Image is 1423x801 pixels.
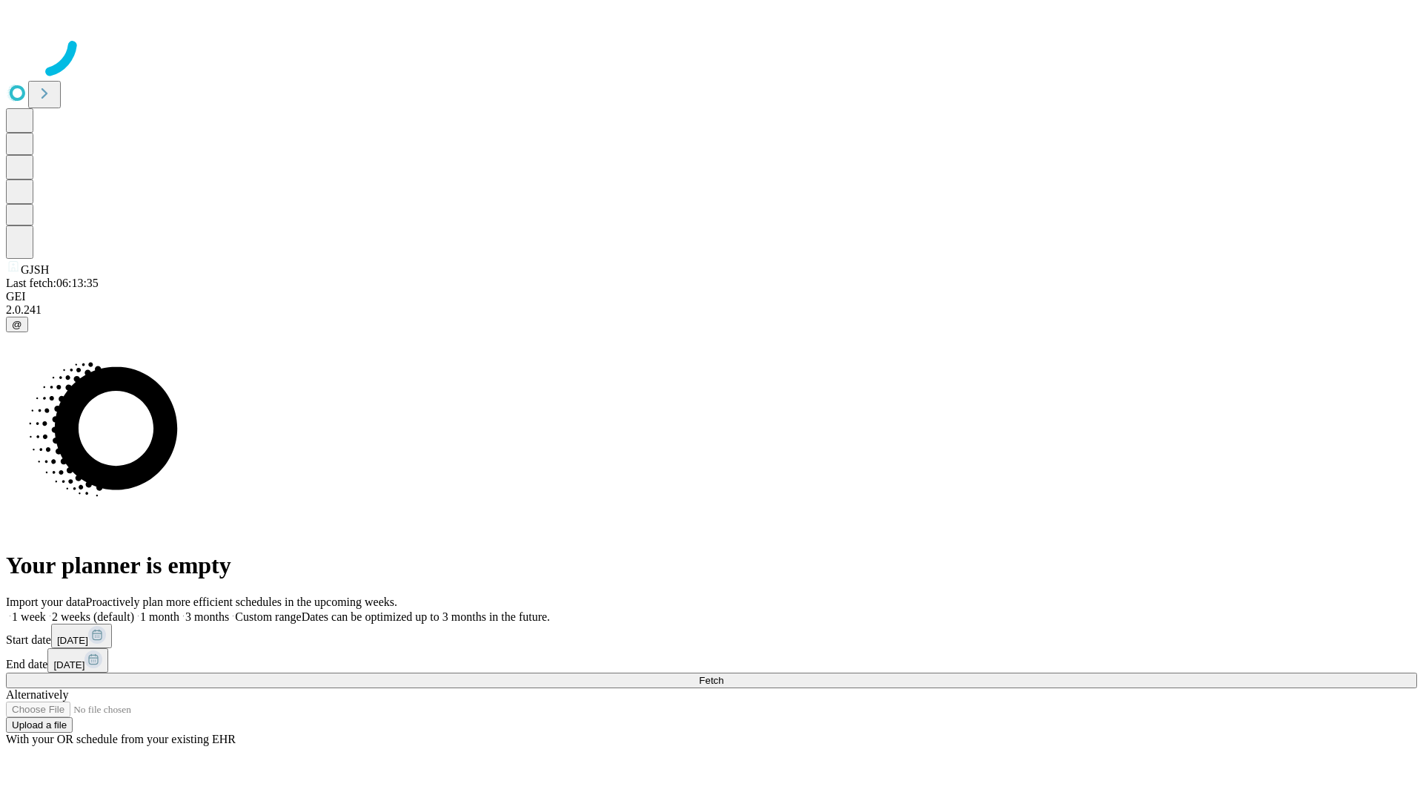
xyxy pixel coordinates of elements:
[52,610,134,623] span: 2 weeks (default)
[86,596,397,608] span: Proactively plan more efficient schedules in the upcoming weeks.
[6,688,68,701] span: Alternatively
[699,675,723,686] span: Fetch
[6,290,1417,303] div: GEI
[6,648,1417,673] div: End date
[6,277,99,289] span: Last fetch: 06:13:35
[6,673,1417,688] button: Fetch
[140,610,179,623] span: 1 month
[6,733,236,745] span: With your OR schedule from your existing EHR
[235,610,301,623] span: Custom range
[51,624,112,648] button: [DATE]
[6,717,73,733] button: Upload a file
[6,303,1417,317] div: 2.0.241
[12,610,46,623] span: 1 week
[6,317,28,332] button: @
[6,624,1417,648] div: Start date
[302,610,550,623] span: Dates can be optimized up to 3 months in the future.
[6,552,1417,579] h1: Your planner is empty
[185,610,229,623] span: 3 months
[21,263,49,276] span: GJSH
[6,596,86,608] span: Import your data
[12,319,22,330] span: @
[57,635,88,646] span: [DATE]
[53,659,84,670] span: [DATE]
[47,648,108,673] button: [DATE]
